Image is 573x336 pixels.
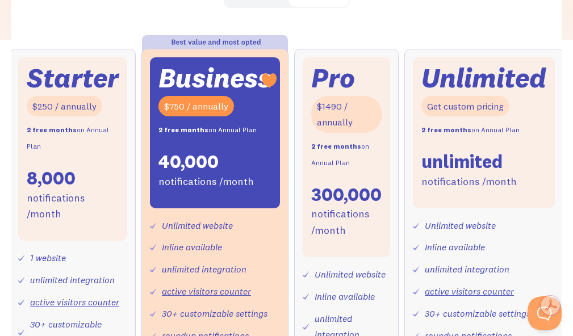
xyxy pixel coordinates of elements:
[158,66,271,90] div: Business
[30,272,115,288] div: unlimited integration
[425,261,509,278] div: unlimited integration
[27,66,119,90] div: Starter
[158,150,219,174] div: 40,000
[421,122,520,138] div: on Annual Plan
[311,206,382,239] div: notifications /month
[27,122,119,155] div: on Annual Plan
[158,174,254,190] div: notifications /month
[311,66,355,90] div: Pro
[311,138,382,171] div: on Annual Plan
[30,296,119,308] a: active visitors counter
[425,217,496,234] div: Unlimited website
[528,296,562,330] iframe: Toggle Customer Support
[162,239,222,255] div: Inline available
[421,96,509,117] div: Get custom pricing
[425,305,530,322] div: 30+ customizable settings
[425,285,514,297] a: active visitors counter
[30,250,66,266] div: 1 website
[162,285,251,297] a: active visitors counter
[27,190,119,223] div: notifications /month
[158,96,234,117] div: $750 / annually
[311,183,382,207] div: 300,000
[162,261,246,278] div: unlimited integration
[315,288,375,305] div: Inline available
[162,305,267,322] div: 30+ customizable settings
[421,125,471,134] strong: 2 free months
[158,125,208,134] strong: 2 free months
[425,239,485,255] div: Inline available
[162,217,233,234] div: Unlimited website
[27,166,76,190] div: 8,000
[315,266,386,283] div: Unlimited website
[421,150,503,174] div: unlimited
[421,174,517,190] div: notifications /month
[311,142,361,150] strong: 2 free months
[311,96,382,133] div: $1490 / annually
[421,66,546,90] div: Unlimited
[27,125,77,134] strong: 2 free months
[158,122,257,138] div: on Annual Plan
[27,96,102,117] div: $250 / annually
